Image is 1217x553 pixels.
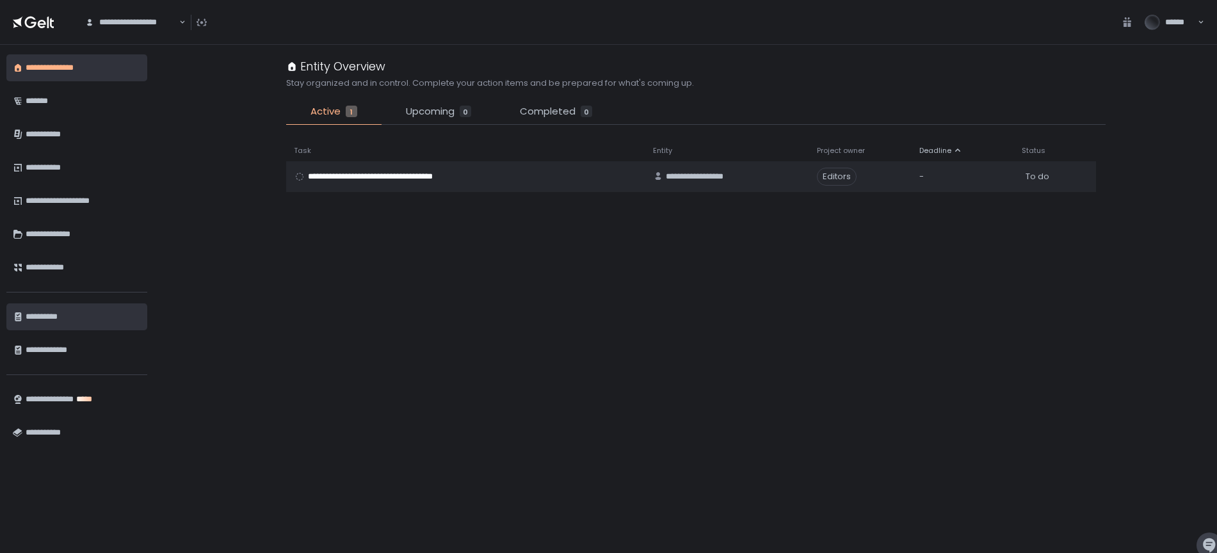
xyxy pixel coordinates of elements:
span: To do [1026,171,1049,182]
div: Entity Overview [286,58,385,75]
span: Upcoming [406,104,455,119]
span: Active [310,104,341,119]
span: Status [1022,146,1045,156]
h2: Stay organized and in control. Complete your action items and be prepared for what's coming up. [286,77,694,89]
input: Search for option [177,16,178,29]
span: Project owner [817,146,865,156]
div: 0 [460,106,471,117]
span: Editors [817,168,857,186]
div: 0 [581,106,592,117]
span: Deadline [919,146,951,156]
span: Task [294,146,311,156]
div: Search for option [77,9,186,36]
div: 1 [346,106,357,117]
span: - [919,171,924,182]
span: Entity [653,146,672,156]
span: Completed [520,104,576,119]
